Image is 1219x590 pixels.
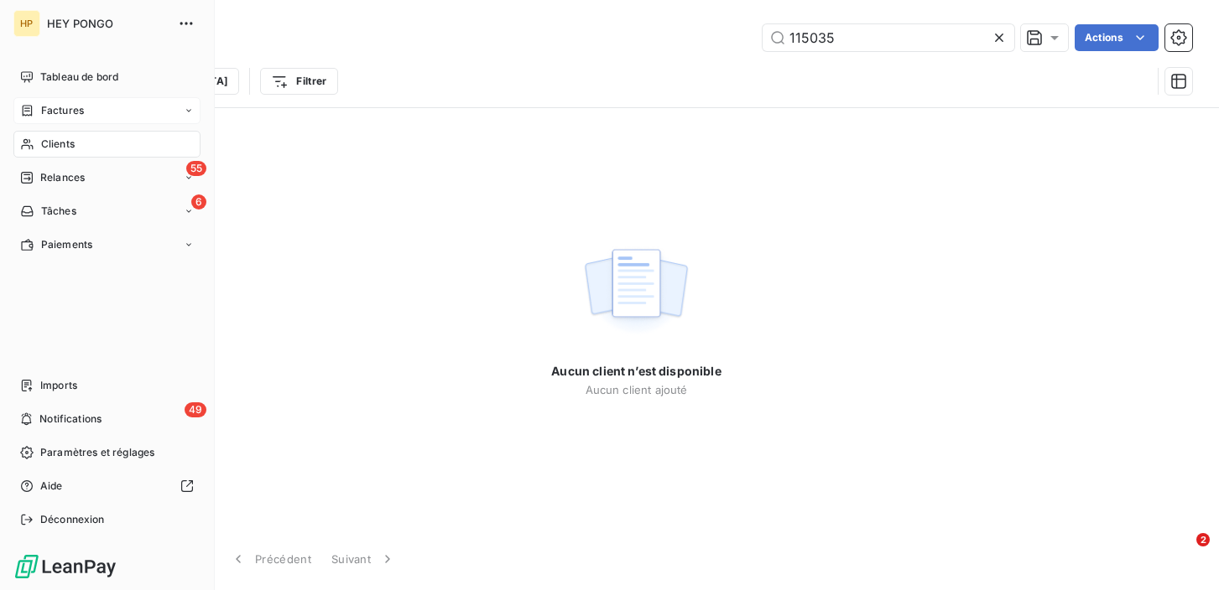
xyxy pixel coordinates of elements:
[321,541,406,577] button: Suivant
[13,473,201,499] a: Aide
[551,363,721,380] span: Aucun client n’est disponible
[1162,533,1202,573] iframe: Intercom live chat
[41,103,84,118] span: Factures
[185,402,206,417] span: 49
[40,445,154,460] span: Paramètres et réglages
[186,161,206,176] span: 55
[39,411,102,427] span: Notifications
[13,553,117,580] img: Logo LeanPay
[41,204,76,219] span: Tâches
[47,17,168,30] span: HEY PONGO
[40,378,77,393] span: Imports
[763,24,1014,51] input: Rechercher
[191,194,206,210] span: 6
[13,10,40,37] div: HP
[220,541,321,577] button: Précédent
[586,383,688,396] span: Aucun client ajouté
[41,137,75,152] span: Clients
[41,237,92,252] span: Paiements
[40,170,85,185] span: Relances
[40,70,118,85] span: Tableau de bord
[1196,533,1210,546] span: 2
[40,512,105,527] span: Déconnexion
[260,68,337,95] button: Filtrer
[582,240,690,344] img: empty state
[1075,24,1159,51] button: Actions
[40,479,63,494] span: Aide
